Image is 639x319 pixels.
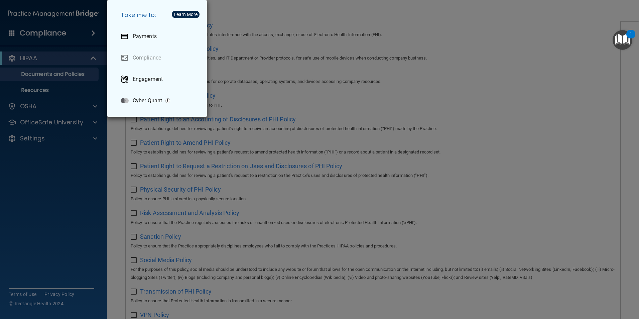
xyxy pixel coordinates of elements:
[133,76,163,83] p: Engagement
[606,273,631,298] iframe: Drift Widget Chat Controller
[115,27,202,46] a: Payments
[630,34,632,43] div: 1
[115,48,202,67] a: Compliance
[133,33,157,40] p: Payments
[115,70,202,89] a: Engagement
[613,30,632,50] button: Open Resource Center, 1 new notification
[174,12,198,17] div: Learn More
[115,6,202,24] h5: Take me to:
[172,11,200,18] button: Learn More
[115,91,202,110] a: Cyber Quant
[133,97,162,104] p: Cyber Quant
